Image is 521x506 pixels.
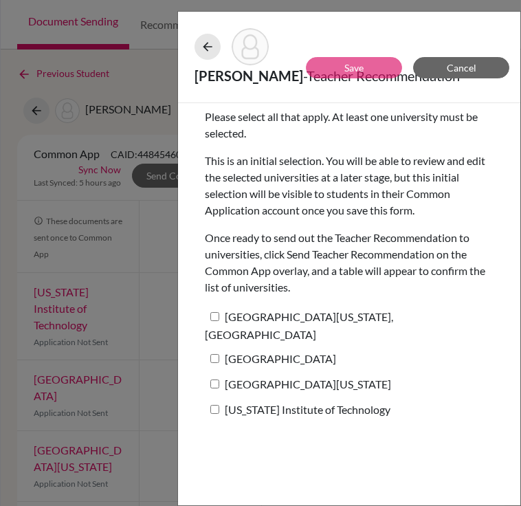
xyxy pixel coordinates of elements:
[205,374,391,394] label: [GEOGRAPHIC_DATA][US_STATE]
[205,349,336,368] label: [GEOGRAPHIC_DATA]
[205,153,494,219] p: This is an initial selection. You will be able to review and edit the selected universities at a ...
[210,312,219,321] input: [GEOGRAPHIC_DATA][US_STATE], [GEOGRAPHIC_DATA]
[210,354,219,363] input: [GEOGRAPHIC_DATA]
[205,109,494,142] p: Please select all that apply. At least one university must be selected.
[195,67,303,84] strong: [PERSON_NAME]
[205,307,494,343] label: [GEOGRAPHIC_DATA][US_STATE], [GEOGRAPHIC_DATA]
[210,405,219,414] input: [US_STATE] Institute of Technology
[210,379,219,388] input: [GEOGRAPHIC_DATA][US_STATE]
[303,67,460,84] span: - Teacher Recommendation
[205,230,494,296] p: Once ready to send out the Teacher Recommendation to universities, click Send Teacher Recommendat...
[205,399,390,419] label: [US_STATE] Institute of Technology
